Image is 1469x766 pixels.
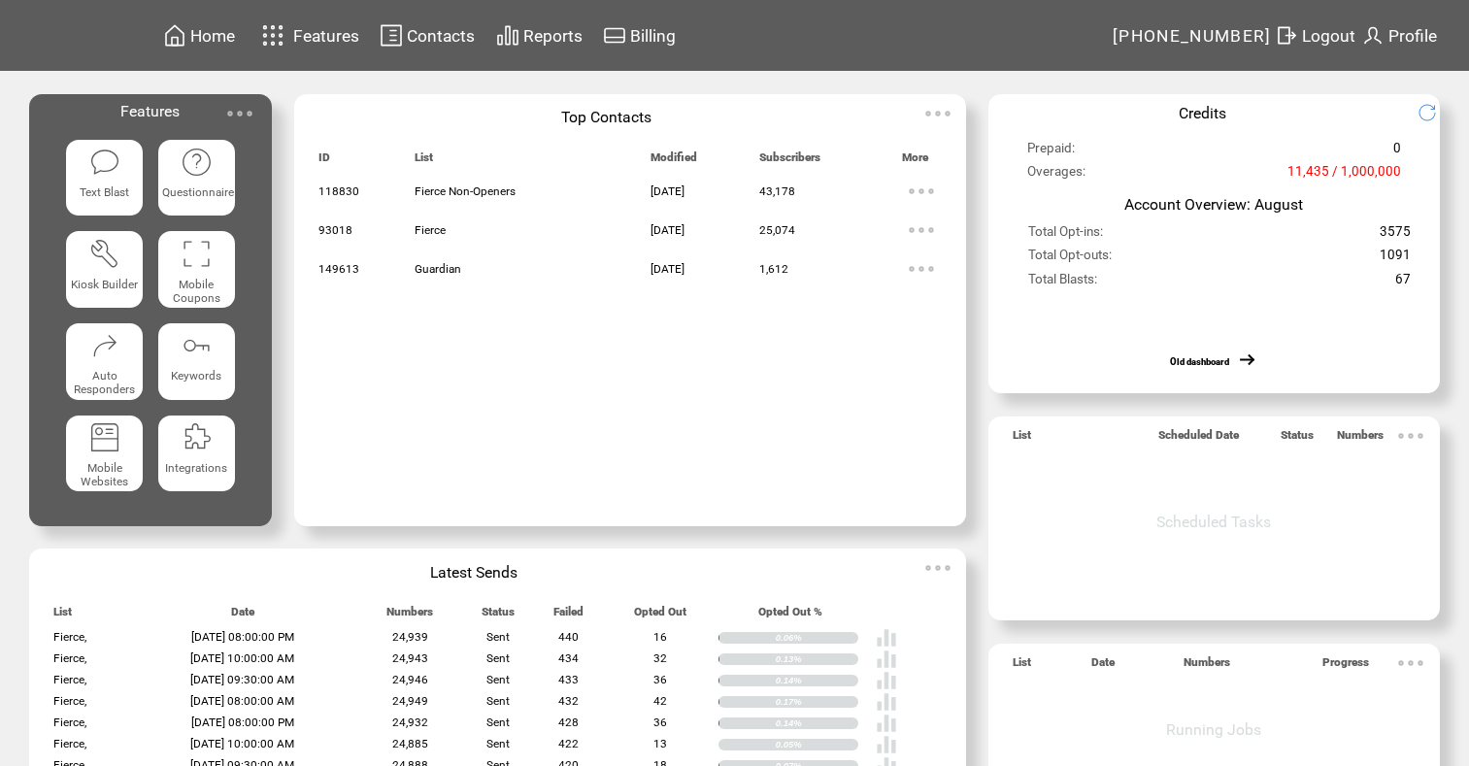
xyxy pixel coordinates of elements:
[1281,428,1314,450] span: Status
[231,605,254,627] span: Date
[190,26,235,46] span: Home
[318,184,359,198] span: 118830
[1388,26,1437,46] span: Profile
[482,605,515,627] span: Status
[89,238,120,269] img: tool%201.svg
[1091,655,1115,678] span: Date
[1113,26,1272,46] span: [PHONE_NUMBER]
[66,416,143,492] a: Mobile Websites
[759,150,820,173] span: Subscribers
[918,94,957,133] img: ellypsis.svg
[759,184,795,198] span: 43,178
[1380,248,1411,271] span: 1091
[190,651,294,665] span: [DATE] 10:00:00 AM
[558,737,579,750] span: 422
[89,330,120,361] img: auto-responders.svg
[415,262,461,276] span: Guardian
[1028,272,1097,295] span: Total Blasts:
[558,651,579,665] span: 434
[53,673,86,686] span: Fierce,
[53,737,86,750] span: Fierce,
[759,223,795,237] span: 25,074
[53,716,86,729] span: Fierce,
[553,605,584,627] span: Failed
[190,673,294,686] span: [DATE] 09:30:00 AM
[876,627,897,649] img: poll%20-%20white.svg
[776,739,858,750] div: 0.05%
[120,102,180,120] span: Features
[651,184,684,198] span: [DATE]
[902,211,941,250] img: ellypsis.svg
[776,632,858,644] div: 0.06%
[74,369,135,396] span: Auto Responders
[776,696,858,708] div: 0.17%
[653,630,667,644] span: 16
[902,172,941,211] img: ellypsis.svg
[1170,356,1229,367] a: Old dashboard
[66,231,143,308] a: Kiosk Builder
[486,694,510,708] span: Sent
[165,461,227,475] span: Integrations
[181,238,212,269] img: coupons.svg
[392,737,428,750] span: 24,885
[158,416,235,492] a: Integrations
[158,231,235,308] a: Mobile Coupons
[89,421,120,452] img: mobile-websites.svg
[171,369,221,383] span: Keywords
[558,630,579,644] span: 440
[1028,224,1103,248] span: Total Opt-ins:
[653,737,667,750] span: 13
[407,26,475,46] span: Contacts
[181,330,212,361] img: keywords.svg
[1393,141,1401,164] span: 0
[1418,103,1452,122] img: refresh.png
[256,19,290,51] img: features.svg
[89,147,120,178] img: text-blast.svg
[173,278,220,305] span: Mobile Coupons
[1337,428,1384,450] span: Numbers
[53,694,86,708] span: Fierce,
[558,694,579,708] span: 432
[66,323,143,400] a: Auto Responders
[651,150,697,173] span: Modified
[918,549,957,587] img: ellypsis.svg
[430,563,517,582] span: Latest Sends
[1013,655,1031,678] span: List
[392,651,428,665] span: 24,943
[651,262,684,276] span: [DATE]
[318,223,352,237] span: 93018
[1027,141,1075,164] span: Prepaid:
[1302,26,1355,46] span: Logout
[653,673,667,686] span: 36
[293,26,359,46] span: Features
[1395,272,1411,295] span: 67
[1391,644,1430,683] img: ellypsis.svg
[158,140,235,216] a: Questionnaire
[158,323,235,400] a: Keywords
[318,150,330,173] span: ID
[53,630,86,644] span: Fierce,
[1013,428,1031,450] span: List
[386,605,433,627] span: Numbers
[1027,164,1085,187] span: Overages:
[1380,224,1411,248] span: 3575
[1322,655,1369,678] span: Progress
[66,140,143,216] a: Text Blast
[558,673,579,686] span: 433
[380,23,403,48] img: contacts.svg
[776,653,858,665] div: 0.13%
[496,23,519,48] img: chart.svg
[876,649,897,670] img: poll%20-%20white.svg
[1166,720,1261,739] span: Running Jobs
[1179,104,1226,122] span: Credits
[415,223,446,237] span: Fierce
[190,737,294,750] span: [DATE] 10:00:00 AM
[653,694,667,708] span: 42
[181,421,212,452] img: integrations.svg
[53,605,72,627] span: List
[876,713,897,734] img: poll%20-%20white.svg
[600,20,679,50] a: Billing
[1358,20,1440,50] a: Profile
[486,651,510,665] span: Sent
[1156,513,1271,531] span: Scheduled Tasks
